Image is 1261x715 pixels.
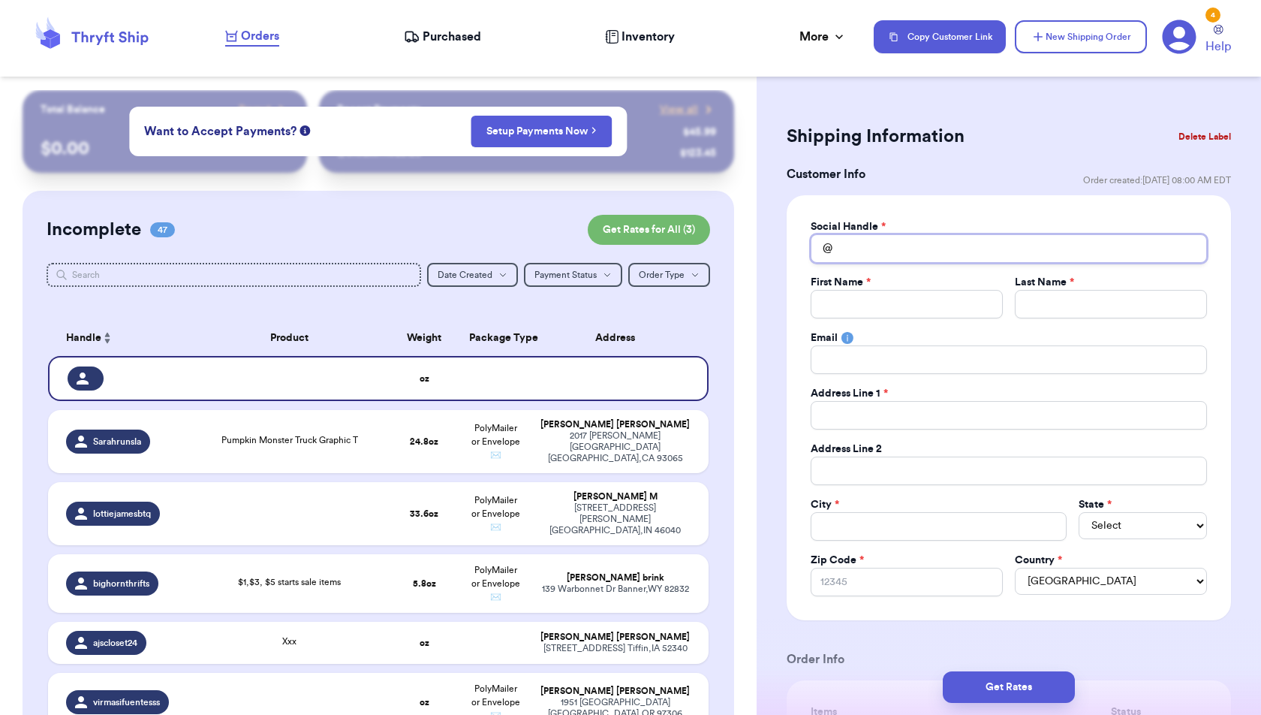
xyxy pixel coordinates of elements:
label: State [1079,497,1112,512]
h3: Order Info [787,650,1231,668]
button: Payment Status [524,263,622,287]
div: [PERSON_NAME] [PERSON_NAME] [540,632,690,643]
a: Payout [239,102,289,117]
span: Date Created [438,270,492,279]
span: Inventory [621,28,675,46]
p: $ 0.00 [41,137,289,161]
label: Address Line 1 [811,386,888,401]
div: [STREET_ADDRESS][PERSON_NAME] [GEOGRAPHIC_DATA] , IN 46040 [540,502,690,536]
span: Handle [66,330,101,346]
div: [PERSON_NAME] [PERSON_NAME] [540,419,690,430]
a: Purchased [404,28,481,46]
input: 12345 [811,568,1003,596]
span: $1,$3, $5 starts sale items [238,578,341,587]
div: [PERSON_NAME] brink [540,572,690,584]
h3: Customer Info [787,165,865,183]
span: 47 [150,222,175,237]
button: Order Type [628,263,710,287]
span: Sarahrunsla [93,436,141,448]
label: Zip Code [811,553,864,568]
div: $ 123.45 [680,146,716,161]
button: Delete Label [1172,120,1237,153]
span: Want to Accept Payments? [144,122,296,140]
label: Address Line 2 [811,442,882,457]
span: ajscloset24 [93,637,137,649]
div: 139 Warbonnet Dr Banner , WY 82832 [540,584,690,595]
span: Purchased [423,28,481,46]
a: Setup Payments Now [486,124,597,139]
div: [STREET_ADDRESS] Tiffin , IA 52340 [540,643,690,654]
button: New Shipping Order [1015,20,1147,53]
a: Inventory [605,28,675,46]
label: First Name [811,275,871,290]
a: 4 [1162,20,1196,54]
a: View all [660,102,716,117]
span: View all [660,102,698,117]
span: PolyMailer or Envelope ✉️ [471,566,520,602]
span: Pumpkin Monster Truck Graphic T [221,436,358,445]
div: 2017 [PERSON_NAME][GEOGRAPHIC_DATA] [GEOGRAPHIC_DATA] , CA 93065 [540,430,690,464]
label: Last Name [1015,275,1074,290]
a: Orders [225,27,279,47]
div: [PERSON_NAME] M [540,491,690,502]
span: Payout [239,102,271,117]
button: Get Rates for All (3) [588,215,710,245]
p: Total Balance [41,102,105,117]
span: bighornthrifts [93,578,149,590]
span: Orders [241,27,279,45]
strong: 24.8 oz [410,437,438,446]
th: Weight [389,320,460,356]
span: Payment Status [534,270,597,279]
div: 4 [1205,8,1220,23]
button: Sort ascending [101,329,113,347]
span: Help [1205,38,1231,56]
h2: Incomplete [47,218,141,242]
label: Email [811,330,838,345]
th: Package Type [460,320,531,356]
button: Date Created [427,263,518,287]
button: Setup Payments Now [471,116,612,147]
div: [PERSON_NAME] [PERSON_NAME] [540,686,690,697]
button: Get Rates [943,671,1075,703]
label: Country [1015,553,1062,568]
strong: 5.8 oz [413,579,436,588]
strong: oz [420,638,429,647]
span: Order Type [639,270,685,279]
span: PolyMailer or Envelope ✉️ [471,496,520,532]
button: Copy Customer Link [874,20,1006,53]
div: @ [811,234,832,263]
strong: 33.6 oz [410,509,438,518]
span: virmasifuentesss [93,696,160,708]
h2: Shipping Information [787,125,965,149]
strong: oz [420,698,429,707]
th: Address [531,320,708,356]
div: $ 45.99 [683,125,716,140]
p: Recent Payments [337,102,420,117]
div: More [799,28,847,46]
label: Social Handle [811,219,886,234]
span: Xxx [282,637,296,646]
label: City [811,497,839,512]
span: lottiejamesbtq [93,508,151,520]
th: Product [190,320,389,356]
a: Help [1205,25,1231,56]
span: Order created: [DATE] 08:00 AM EDT [1083,174,1231,186]
input: Search [47,263,421,287]
strong: oz [420,374,429,383]
span: PolyMailer or Envelope ✉️ [471,424,520,460]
